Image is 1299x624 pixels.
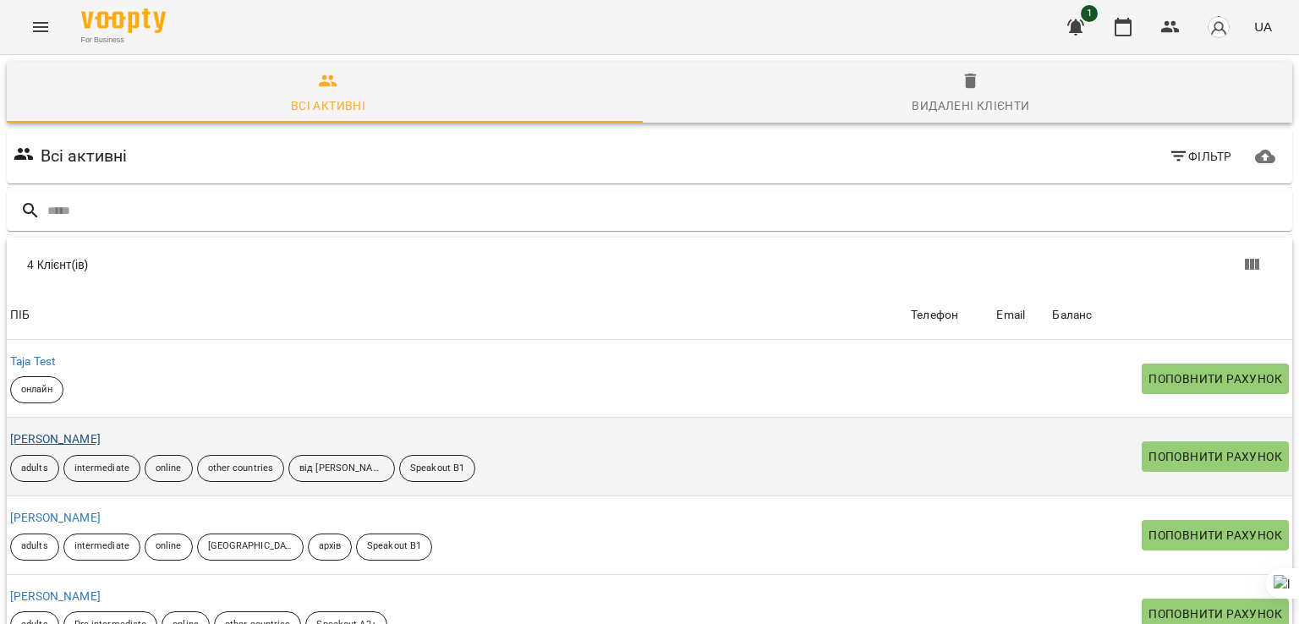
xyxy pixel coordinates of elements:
span: Фільтр [1169,146,1232,167]
img: avatar_s.png [1207,15,1230,39]
div: [GEOGRAPHIC_DATA] [197,534,304,561]
p: архів [319,539,342,554]
div: Sort [10,305,30,326]
button: UA [1247,11,1279,42]
p: від [PERSON_NAME] [299,462,384,476]
div: online [145,455,193,482]
div: online [145,534,193,561]
div: Email [996,305,1025,326]
div: Sort [1052,305,1092,326]
button: Вигляд колонок [1231,244,1272,285]
span: Телефон [911,305,989,326]
p: Speakout B1 [367,539,421,554]
button: Поповнити рахунок [1142,364,1289,394]
span: Поповнити рахунок [1148,369,1282,389]
div: adults [10,534,59,561]
span: Поповнити рахунок [1148,525,1282,545]
p: [GEOGRAPHIC_DATA] [208,539,293,554]
span: Email [996,305,1045,326]
span: Поповнити рахунок [1148,604,1282,624]
span: Поповнити рахунок [1148,446,1282,467]
div: онлайн [10,376,63,403]
p: intermediate [74,462,129,476]
p: онлайн [21,383,52,397]
div: 4 Клієнт(ів) [27,256,660,273]
span: For Business [81,35,166,46]
div: Sort [996,305,1025,326]
div: intermediate [63,534,140,561]
p: online [156,539,182,554]
div: other countries [197,455,285,482]
div: Speakout B1 [399,455,475,482]
div: Видалені клієнти [912,96,1029,116]
button: Поповнити рахунок [1142,441,1289,472]
p: other countries [208,462,274,476]
button: Menu [20,7,61,47]
div: Всі активні [291,96,365,116]
div: Table Toolbar [7,238,1292,292]
p: adults [21,462,48,476]
div: Телефон [911,305,958,326]
button: Поповнити рахунок [1142,520,1289,550]
p: adults [21,539,48,554]
a: Taja Test [10,354,56,368]
img: Voopty Logo [81,8,166,33]
a: [PERSON_NAME] [10,432,101,446]
button: Фільтр [1162,141,1239,172]
div: Sort [911,305,958,326]
div: від [PERSON_NAME] [288,455,395,482]
span: Баланс [1052,305,1289,326]
div: adults [10,455,59,482]
span: 1 [1081,5,1098,22]
p: Speakout B1 [410,462,464,476]
span: ПІБ [10,305,904,326]
p: intermediate [74,539,129,554]
h6: Всі активні [41,143,128,169]
a: [PERSON_NAME] [10,589,101,603]
p: online [156,462,182,476]
a: [PERSON_NAME] [10,511,101,524]
div: архів [308,534,353,561]
span: UA [1254,18,1272,36]
div: Speakout B1 [356,534,432,561]
div: ПІБ [10,305,30,326]
div: Баланс [1052,305,1092,326]
div: intermediate [63,455,140,482]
